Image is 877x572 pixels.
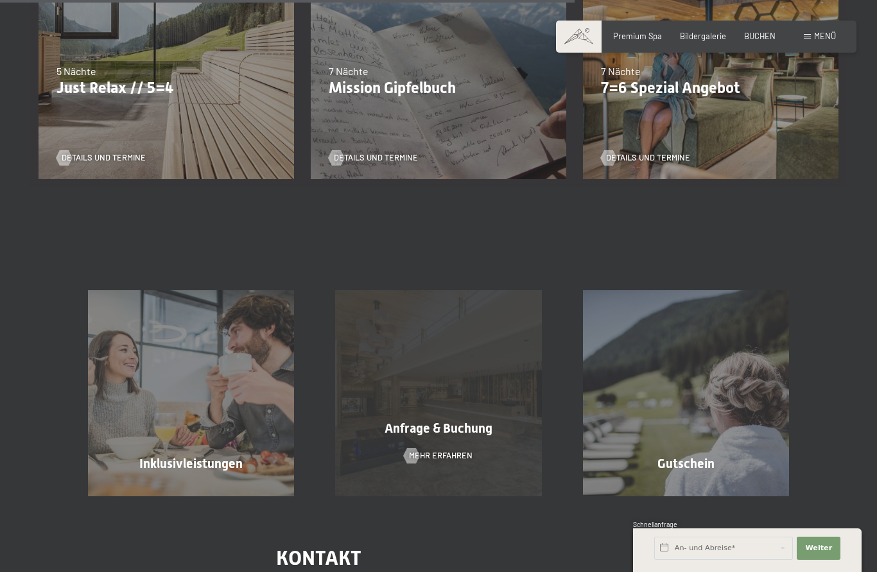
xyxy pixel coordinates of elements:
[409,450,473,462] span: Mehr erfahren
[56,152,146,164] a: Details und Termine
[56,65,96,77] span: 5 Nächte
[67,290,315,496] a: Ihr Urlaub in Südtirol: Angebote im Hotel Schwarzenstein Inklusivleistungen
[601,152,690,164] a: Details und Termine
[329,152,418,164] a: Details und Termine
[805,543,832,553] span: Weiter
[657,456,715,471] span: Gutschein
[797,537,840,560] button: Weiter
[814,31,836,41] span: Menü
[385,420,492,436] span: Anfrage & Buchung
[329,79,548,98] p: Mission Gipfelbuch
[562,290,810,496] a: Ihr Urlaub in Südtirol: Angebote im Hotel Schwarzenstein Gutschein
[56,79,276,98] p: Just Relax // 5=4
[633,521,677,528] span: Schnellanfrage
[334,152,418,164] span: Details und Termine
[276,546,361,570] span: Kontakt
[62,152,146,164] span: Details und Termine
[315,290,562,496] a: Ihr Urlaub in Südtirol: Angebote im Hotel Schwarzenstein Anfrage & Buchung Mehr erfahren
[601,79,821,98] p: 7=6 Spezial Angebot
[139,456,243,471] span: Inklusivleistungen
[606,152,690,164] span: Details und Termine
[613,31,662,41] a: Premium Spa
[680,31,726,41] a: Bildergalerie
[601,65,641,77] span: 7 Nächte
[744,31,776,41] a: BUCHEN
[329,65,369,77] span: 7 Nächte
